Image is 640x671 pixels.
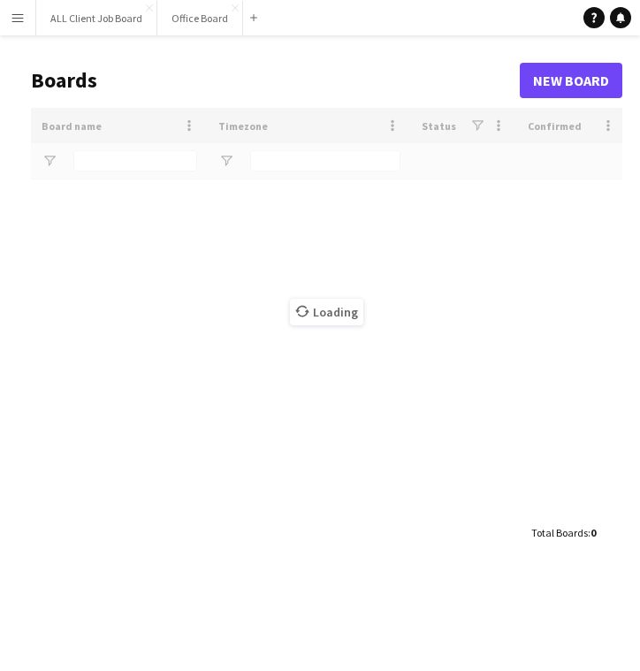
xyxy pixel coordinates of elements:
[157,1,243,35] button: Office Board
[531,515,596,550] div: :
[531,526,588,539] span: Total Boards
[520,63,622,98] a: New Board
[290,299,363,325] span: Loading
[31,67,520,94] h1: Boards
[590,526,596,539] span: 0
[36,1,157,35] button: ALL Client Job Board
